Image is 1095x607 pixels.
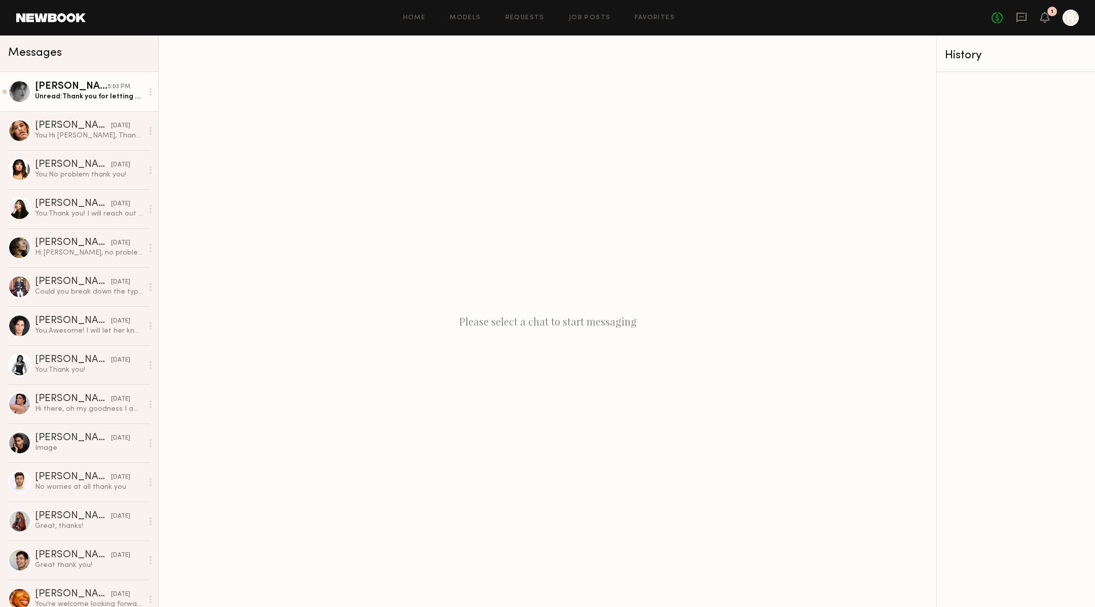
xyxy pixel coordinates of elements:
div: [PERSON_NAME] [35,82,107,92]
div: [DATE] [111,277,130,287]
div: [DATE] [111,316,130,326]
div: [PERSON_NAME] [35,550,111,560]
div: You: Thank you! I will reach out again soon. [35,209,143,219]
div: 1 [1051,9,1053,15]
div: Unread: Thank you for letting me know!! Looking forward to working with you in the future :) [35,92,143,101]
div: You: Awesome! I will let her know. [35,326,143,336]
div: 5:03 PM [107,82,130,92]
div: Great thank you! [35,560,143,570]
div: Hi there, oh my goodness I am so sorry. Unfortunately I was shooting in [GEOGRAPHIC_DATA] and I c... [35,404,143,414]
div: [PERSON_NAME] [35,433,111,443]
div: Hi [PERSON_NAME], no problem [EMAIL_ADDRESS][PERSON_NAME][DOMAIN_NAME] [PHONE_NUMBER] I would rat... [35,248,143,258]
div: [DATE] [111,512,130,521]
div: Great, thanks! [35,521,143,531]
div: [DATE] [111,121,130,131]
a: N [1063,10,1079,26]
a: Job Posts [569,15,611,21]
div: Could you break down the typical day rates? [35,287,143,297]
div: History [945,50,1087,61]
div: You: Thank you! [35,365,143,375]
div: [DATE] [111,355,130,365]
div: You: Hi [PERSON_NAME], Thank you so much for your flexibility and for sharing your availability! ... [35,131,143,140]
div: [PERSON_NAME] [35,511,111,521]
a: Favorites [635,15,675,21]
div: [PERSON_NAME] [35,472,111,482]
div: No worries at all thank you [35,482,143,492]
a: Models [450,15,481,21]
div: You: No problem thank you! [35,170,143,180]
div: [DATE] [111,590,130,599]
a: Home [403,15,426,21]
div: [PERSON_NAME] [35,316,111,326]
div: Please select a chat to start messaging [159,35,936,607]
span: Messages [8,47,62,59]
div: [DATE] [111,551,130,560]
div: [DATE] [111,238,130,248]
div: [PERSON_NAME] [35,160,111,170]
div: [DATE] [111,395,130,404]
div: [PERSON_NAME] [35,121,111,131]
div: [PERSON_NAME] [35,277,111,287]
div: [DATE] [111,199,130,209]
div: [DATE] [111,160,130,170]
div: [PERSON_NAME] [35,238,111,248]
div: [DATE] [111,473,130,482]
div: [PERSON_NAME] [35,199,111,209]
div: [DATE] [111,434,130,443]
a: Requests [505,15,544,21]
div: Image [35,443,143,453]
div: [PERSON_NAME] [35,394,111,404]
div: [PERSON_NAME] [35,589,111,599]
div: [PERSON_NAME] [35,355,111,365]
